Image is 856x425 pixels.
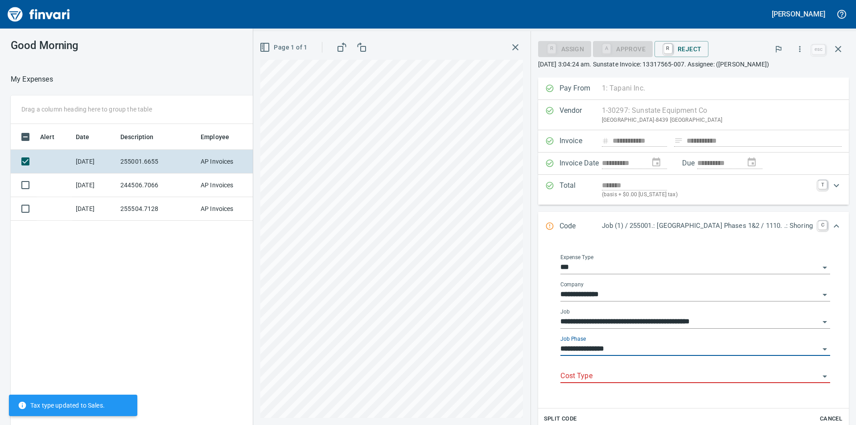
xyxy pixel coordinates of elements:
[772,9,825,19] h5: [PERSON_NAME]
[819,261,831,274] button: Open
[11,74,53,85] nav: breadcrumb
[18,401,105,410] span: Tax type updated to Sales.
[120,132,165,142] span: Description
[21,105,152,114] p: Drag a column heading here to group the table
[117,173,197,197] td: 244506.7066
[560,180,602,199] p: Total
[201,132,241,142] span: Employee
[602,221,813,231] p: Job (1) / 255001.: [GEOGRAPHIC_DATA] Phases 1&2 / 1110. .: Shoring
[117,150,197,173] td: 255001.6655
[560,255,593,260] label: Expense Type
[544,414,577,424] span: Split Code
[72,150,117,173] td: [DATE]
[538,175,849,205] div: Expand
[819,370,831,383] button: Open
[560,309,570,314] label: Job
[602,190,813,199] p: (basis + $0.00 [US_STATE] tax)
[5,4,72,25] img: Finvari
[662,41,701,57] span: Reject
[593,45,653,52] div: Cost Type required
[117,197,197,221] td: 255504.7128
[560,336,586,342] label: Job Phase
[654,41,708,57] button: RReject
[197,150,264,173] td: AP Invoices
[72,197,117,221] td: [DATE]
[819,289,831,301] button: Open
[197,197,264,221] td: AP Invoices
[40,132,66,142] span: Alert
[664,44,672,54] a: R
[810,38,849,60] span: Close invoice
[812,45,825,54] a: esc
[819,316,831,328] button: Open
[790,39,810,59] button: More
[560,282,584,287] label: Company
[72,173,117,197] td: [DATE]
[769,39,788,59] button: Flag
[819,414,843,424] span: Cancel
[197,173,264,197] td: AP Invoices
[538,60,849,69] p: [DATE] 3:04:24 am. Sunstate Invoice: 13317565-007. Assignee: ([PERSON_NAME])
[538,212,849,241] div: Expand
[560,221,602,232] p: Code
[11,74,53,85] p: My Expenses
[76,132,90,142] span: Date
[258,39,311,56] button: Page 1 of 1
[11,39,200,52] h3: Good Morning
[76,132,101,142] span: Date
[120,132,154,142] span: Description
[261,42,307,53] span: Page 1 of 1
[770,7,827,21] button: [PERSON_NAME]
[538,45,591,52] div: Assign
[818,221,827,230] a: C
[819,343,831,355] button: Open
[818,180,827,189] a: T
[201,132,229,142] span: Employee
[40,132,54,142] span: Alert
